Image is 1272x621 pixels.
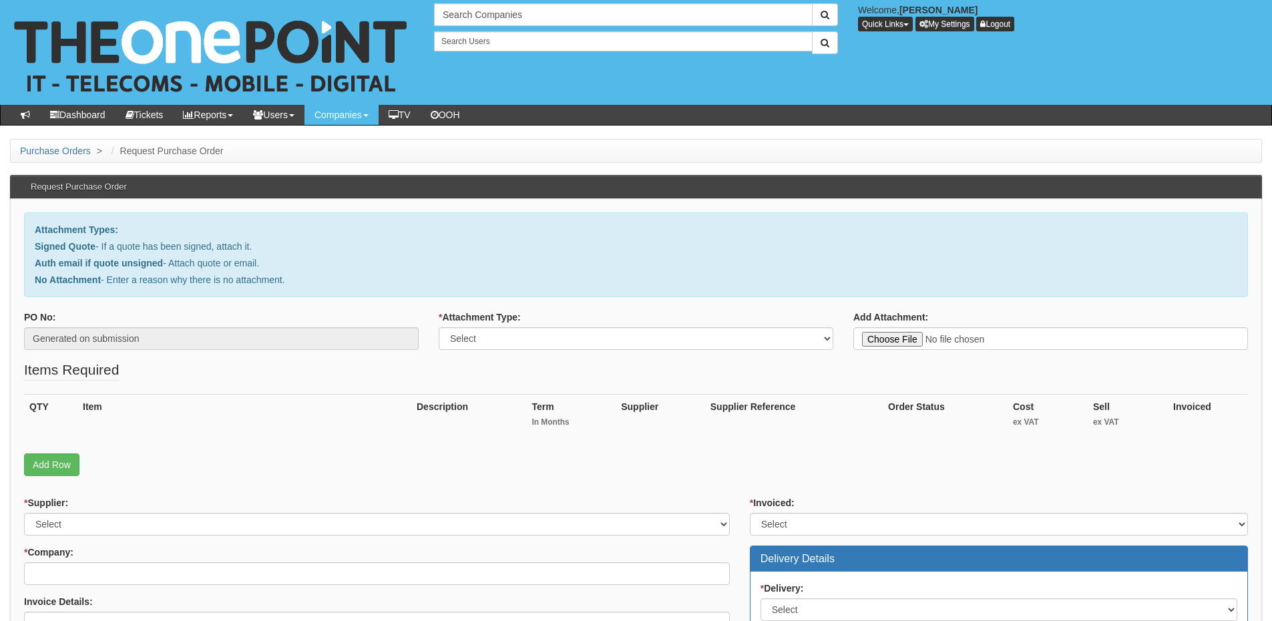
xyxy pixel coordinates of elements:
label: Delivery: [761,582,804,595]
b: [PERSON_NAME] [899,5,978,15]
span: > [93,146,105,156]
label: Company: [24,546,73,559]
a: TV [379,105,421,125]
label: Invoice Details: [24,595,93,608]
a: Logout [976,17,1014,31]
a: Reports [173,105,243,125]
label: Attachment Type: [439,310,521,324]
a: Tickets [116,105,174,125]
a: Purchase Orders [20,146,91,156]
th: Order Status [883,394,1008,440]
a: OOH [421,105,470,125]
p: - If a quote has been signed, attach it. [35,240,1237,253]
legend: Items Required [24,360,119,381]
button: Quick Links [858,17,913,31]
b: Signed Quote [35,241,95,252]
th: Invoiced [1168,394,1248,440]
p: - Attach quote or email. [35,256,1237,270]
th: Supplier Reference [705,394,883,440]
th: Sell [1088,394,1168,440]
b: No Attachment [35,274,101,285]
a: Companies [304,105,379,125]
small: ex VAT [1013,417,1082,428]
label: PO No: [24,310,55,324]
h3: Delivery Details [761,553,1237,565]
div: Welcome, [848,3,1272,31]
li: Request Purchase Order [108,144,224,158]
h3: Request Purchase Order [24,176,134,198]
b: Attachment Types: [35,224,118,235]
input: Search Users [434,31,813,51]
th: Supplier [616,394,705,440]
input: Search Companies [434,3,813,26]
th: Term [526,394,616,440]
label: Invoiced: [750,496,795,509]
small: In Months [532,417,610,428]
label: Supplier: [24,496,68,509]
th: QTY [24,394,77,440]
th: Description [411,394,526,440]
b: Auth email if quote unsigned [35,258,163,268]
label: Add Attachment: [853,310,928,324]
a: My Settings [915,17,974,31]
a: Users [243,105,304,125]
p: - Enter a reason why there is no attachment. [35,273,1237,286]
th: Item [77,394,411,440]
small: ex VAT [1093,417,1162,428]
a: Add Row [24,453,79,476]
th: Cost [1008,394,1088,440]
a: Dashboard [40,105,116,125]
